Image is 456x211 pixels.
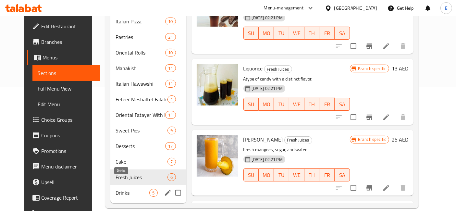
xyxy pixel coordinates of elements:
span: SU [246,29,256,38]
span: Desserts [116,142,165,150]
button: WE [289,168,304,181]
span: Manakish [116,64,165,72]
span: Fresh Juices [285,136,312,144]
span: Select to update [347,39,360,53]
div: Fresh Juices [264,65,292,73]
span: MO [261,100,271,109]
span: TH [307,100,317,109]
a: Promotions [27,143,101,159]
button: SU [243,168,259,181]
div: Cake7 [110,154,186,169]
span: Menu disclaimer [41,163,95,170]
button: TU [274,98,289,111]
button: TH [304,168,320,181]
span: Fresh Juices [116,173,167,181]
span: Oriental Fatayer With Filling Inside [116,111,165,119]
a: Menus [27,50,101,65]
span: 11 [166,112,175,118]
button: delete [395,38,411,54]
button: Branch-specific-item [362,180,377,196]
span: 5 [150,190,157,196]
span: 6 [168,174,175,180]
div: Italian Hawawshi11 [110,76,186,92]
img: Mango Farghaly [197,135,238,177]
span: Liquorice [243,64,263,73]
h6: 13 AED [392,64,408,73]
a: Branches [27,34,101,50]
span: Select to update [347,110,360,124]
div: Desserts17 [110,138,186,154]
div: items [165,142,176,150]
span: Branch specific [355,66,389,72]
div: Oriental Fatayer With Filling Inside11 [110,107,186,123]
div: items [167,95,176,103]
a: Edit Menu [32,96,101,112]
a: Coverage Report [27,190,101,205]
a: Choice Groups [27,112,101,128]
span: Pastries [116,33,165,41]
button: edit [163,188,173,198]
button: MO [259,168,274,181]
div: items [165,80,176,88]
div: Fresh Juices [284,136,312,144]
span: 9 [168,128,175,134]
a: Full Menu View [32,81,101,96]
span: SA [337,29,347,38]
div: items [165,64,176,72]
span: Italian Pizza [116,18,165,25]
span: Branches [41,38,95,46]
span: Cake [116,158,167,166]
div: items [165,18,176,25]
button: TH [304,98,320,111]
span: Oriental Rolls [116,49,165,56]
div: Oriental Rolls10 [110,45,186,60]
button: TU [274,27,289,40]
button: WE [289,98,304,111]
div: items [149,189,157,197]
span: Edit Restaurant [41,22,95,30]
span: E [445,5,448,12]
button: MO [259,98,274,111]
span: Branch specific [355,136,389,143]
span: Edit Menu [38,100,95,108]
span: WE [292,100,302,109]
button: TU [274,168,289,181]
a: Edit Restaurant [27,19,101,34]
span: 11 [166,65,175,71]
button: SA [335,98,350,111]
h6: 25 AED [392,135,408,144]
button: Branch-specific-item [362,38,377,54]
div: Drinks5edit [110,185,186,201]
span: FR [322,29,332,38]
button: Branch-specific-item [362,109,377,125]
span: TU [277,170,287,180]
div: items [167,173,176,181]
a: Edit menu item [382,184,390,192]
a: Coupons [27,128,101,143]
span: Menus [43,54,95,61]
div: items [165,49,176,56]
span: [DATE] 02:21 PM [249,156,285,163]
span: 1 [168,96,175,103]
span: TH [307,170,317,180]
span: Italian Hawawshi [116,80,165,88]
span: Select to update [347,181,360,195]
button: delete [395,180,411,196]
span: WE [292,170,302,180]
span: TH [307,29,317,38]
p: Atype of candy with a distinct flavor. [243,75,350,83]
a: Sections [32,65,101,81]
span: Choice Groups [41,116,95,124]
span: TU [277,100,287,109]
span: [PERSON_NAME] [243,135,283,144]
span: Promotions [41,147,95,155]
span: Sweet Pies [116,127,167,134]
button: TH [304,27,320,40]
